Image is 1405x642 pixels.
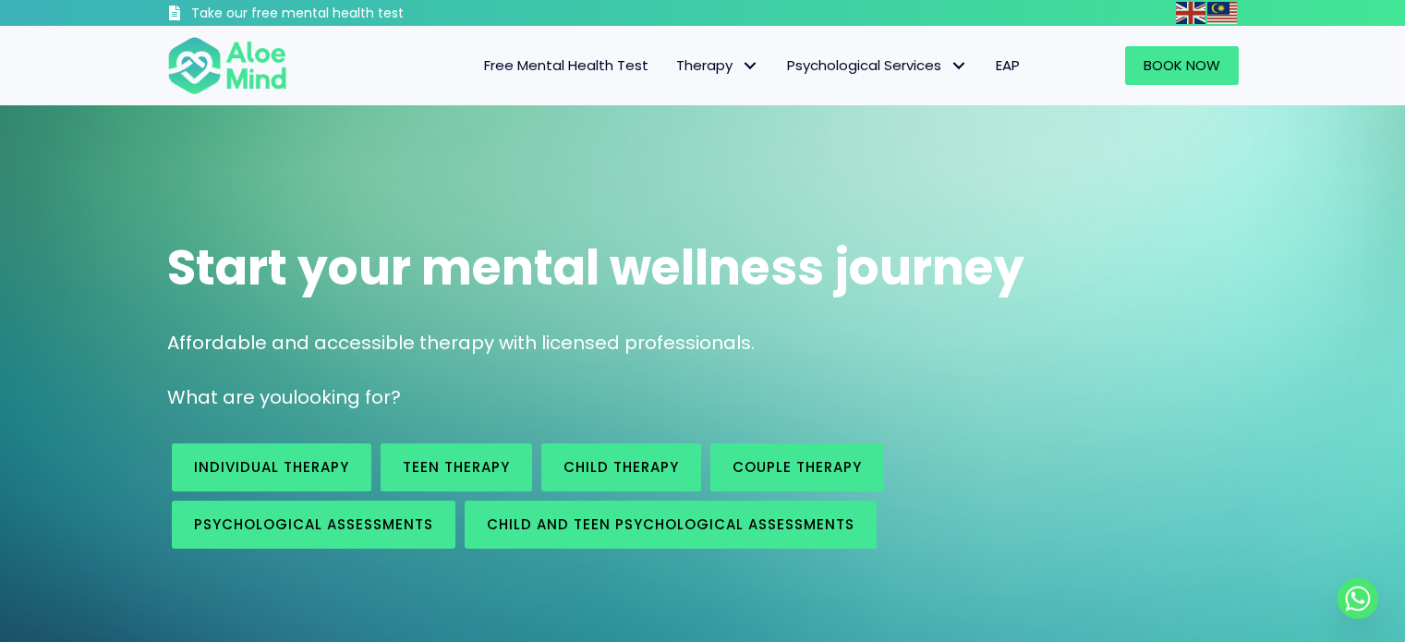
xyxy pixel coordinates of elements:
[1176,2,1205,24] img: en
[1125,46,1239,85] a: Book Now
[787,55,968,75] span: Psychological Services
[172,443,371,491] a: Individual therapy
[541,443,701,491] a: Child Therapy
[167,384,293,410] span: What are you
[737,53,764,79] span: Therapy: submenu
[167,5,503,26] a: Take our free mental health test
[1144,55,1220,75] span: Book Now
[563,457,679,477] span: Child Therapy
[191,5,503,23] h3: Take our free mental health test
[194,515,433,534] span: Psychological assessments
[381,443,532,491] a: Teen Therapy
[1338,578,1378,619] a: Whatsapp
[1207,2,1237,24] img: ms
[167,234,1024,301] span: Start your mental wellness journey
[946,53,973,79] span: Psychological Services: submenu
[982,46,1034,85] a: EAP
[996,55,1020,75] span: EAP
[710,443,884,491] a: Couple therapy
[487,515,854,534] span: Child and Teen Psychological assessments
[773,46,982,85] a: Psychological ServicesPsychological Services: submenu
[465,501,877,549] a: Child and Teen Psychological assessments
[311,46,1034,85] nav: Menu
[1207,2,1239,23] a: Malay
[403,457,510,477] span: Teen Therapy
[1176,2,1207,23] a: English
[167,35,287,96] img: Aloe mind Logo
[733,457,862,477] span: Couple therapy
[484,55,648,75] span: Free Mental Health Test
[293,384,401,410] span: looking for?
[676,55,759,75] span: Therapy
[470,46,662,85] a: Free Mental Health Test
[194,457,349,477] span: Individual therapy
[172,501,455,549] a: Psychological assessments
[662,46,773,85] a: TherapyTherapy: submenu
[167,330,1239,357] p: Affordable and accessible therapy with licensed professionals.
